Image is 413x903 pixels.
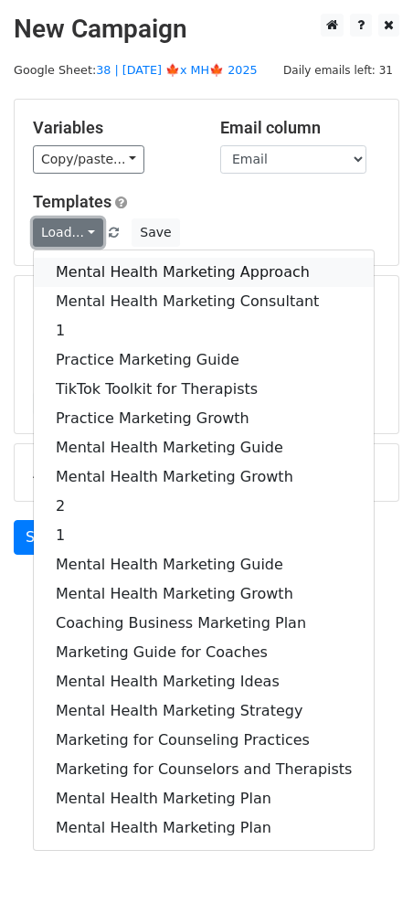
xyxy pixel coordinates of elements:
a: 1 [34,316,374,345]
a: Coaching Business Marketing Plan [34,609,374,638]
a: Daily emails left: 31 [277,63,399,77]
a: 2 [34,492,374,521]
a: TikTok Toolkit for Therapists [34,375,374,404]
a: Mental Health Marketing Ideas [34,667,374,696]
h5: Email column [220,118,380,138]
a: Mental Health Marketing Approach [34,258,374,287]
a: Mental Health Marketing Guide [34,550,374,579]
button: Save [132,218,179,247]
a: Load... [33,218,103,247]
a: Mental Health Marketing Consultant [34,287,374,316]
a: Practice Marketing Growth [34,404,374,433]
h2: New Campaign [14,14,399,45]
a: Mental Health Marketing Strategy [34,696,374,726]
a: Mental Health Marketing Plan [34,784,374,813]
a: 1 [34,521,374,550]
iframe: Chat Widget [322,815,413,903]
a: Mental Health Marketing Guide [34,433,374,462]
a: Marketing Guide for Coaches [34,638,374,667]
a: Copy/paste... [33,145,144,174]
a: 38 | [DATE] 🍁x MH🍁 2025 [96,63,257,77]
a: Send [14,520,74,555]
a: Marketing for Counselors and Therapists [34,755,374,784]
a: Mental Health Marketing Plan [34,813,374,843]
a: Marketing for Counseling Practices [34,726,374,755]
span: Daily emails left: 31 [277,60,399,80]
a: Mental Health Marketing Growth [34,579,374,609]
a: Practice Marketing Guide [34,345,374,375]
a: Templates [33,192,111,211]
small: Google Sheet: [14,63,258,77]
a: Mental Health Marketing Growth [34,462,374,492]
h5: Variables [33,118,193,138]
